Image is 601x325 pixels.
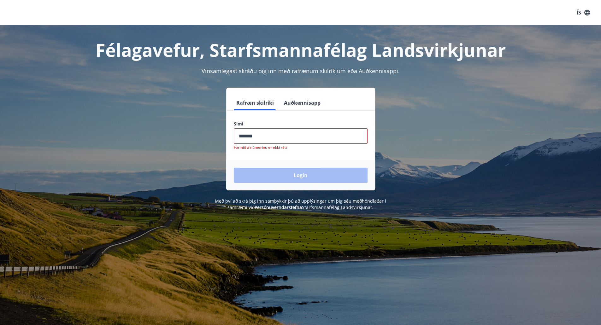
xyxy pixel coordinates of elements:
button: ÍS [573,7,593,18]
span: Með því að skrá þig inn samþykkir þú að upplýsingar um þig séu meðhöndlaðar í samræmi við Starfsm... [215,198,386,210]
span: Vinsamlegast skráðu þig inn með rafrænum skilríkjum eða Auðkennisappi. [202,67,400,75]
a: Persónuverndarstefna [255,204,302,210]
button: Rafræn skilríki [234,95,276,110]
label: Sími [234,121,368,127]
p: Formið á númerinu er ekki rétt [234,145,368,150]
h1: Félagavefur, Starfsmannafélag Landsvirkjunar [81,38,520,62]
button: Auðkennisapp [281,95,323,110]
